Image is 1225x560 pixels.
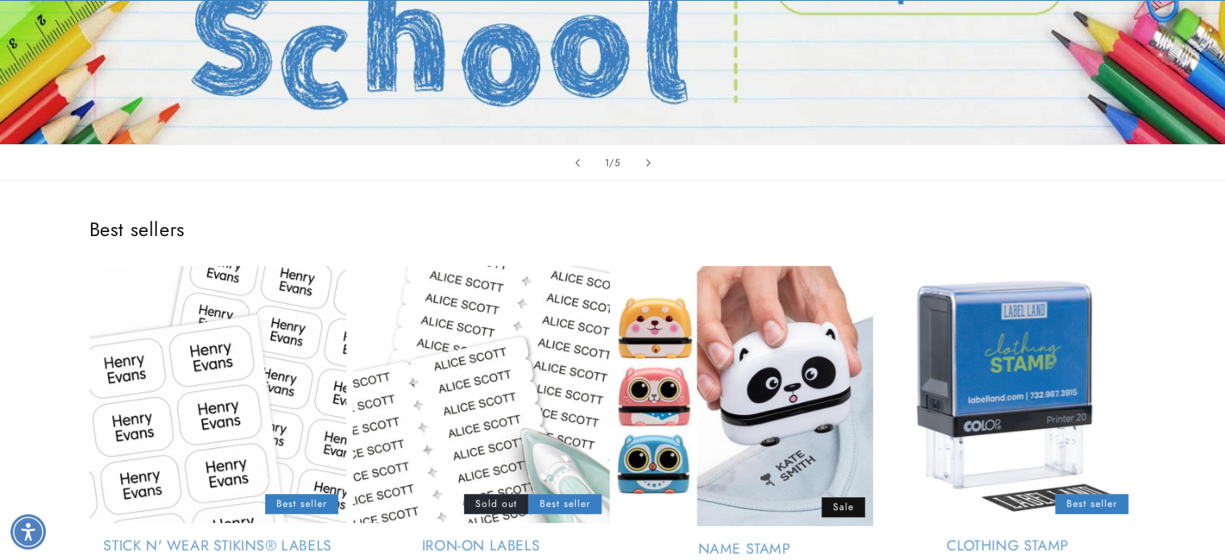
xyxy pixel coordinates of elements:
[604,155,609,171] span: 1
[615,155,621,171] span: 5
[353,537,610,555] a: Iron-On Labels
[609,155,615,171] span: /
[879,537,1136,555] a: Clothing Stamp
[89,217,1136,242] h2: Best sellers
[10,514,46,550] div: Accessibility Menu
[631,145,666,180] button: Next slide
[887,484,1209,544] iframe: Gorgias Floating Chat
[560,145,595,180] button: Previous slide
[89,537,346,555] a: Stick N' Wear Stikins® Labels
[616,540,873,558] a: Name Stamp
